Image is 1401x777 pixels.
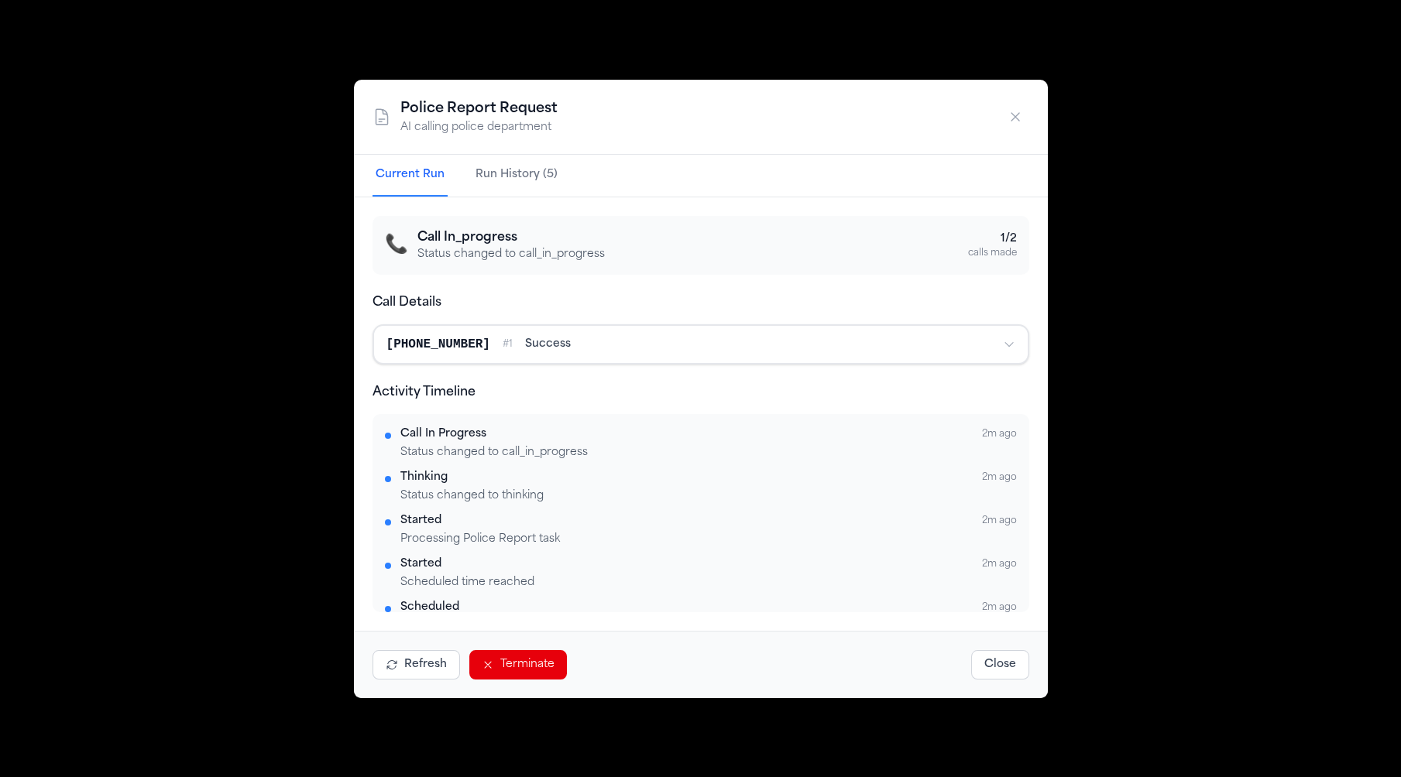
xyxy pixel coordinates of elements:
h4: Call Details [373,293,1029,312]
button: Current Run [373,155,448,197]
div: Processing Police Report task [400,532,1017,547]
div: Thinking [400,470,448,485]
h3: Call In_progress [417,228,605,247]
div: Status changed to thinking [400,488,1017,504]
span: 📞 [385,233,408,258]
div: Scheduled time reached [400,575,1017,590]
div: [PHONE_NUMBER] [386,335,490,354]
div: Status changed to call_in_progress [400,445,1017,460]
h2: Police Report Request [400,98,558,120]
span: success [525,337,571,352]
div: Started [400,556,441,572]
p: AI calling police department [400,120,558,135]
span: 2m ago [982,428,1017,440]
button: Run History (5) [472,155,561,197]
button: Terminate [469,650,567,679]
div: 1 / 2 [968,231,1017,247]
div: Scheduled [400,600,459,615]
button: Close [971,650,1029,679]
button: Refresh [373,650,460,679]
span: 2m ago [982,471,1017,484]
div: Call In Progress [400,426,486,442]
h4: Activity Timeline [373,383,1029,402]
span: 2m ago [982,558,1017,570]
div: Started [400,513,441,529]
p: Status changed to call_in_progress [417,247,605,262]
span: 2m ago [982,601,1017,614]
button: [PHONE_NUMBER]#1success [374,326,1028,363]
span: # 1 [503,338,513,351]
span: 2m ago [982,515,1017,527]
div: calls made [968,247,1017,259]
